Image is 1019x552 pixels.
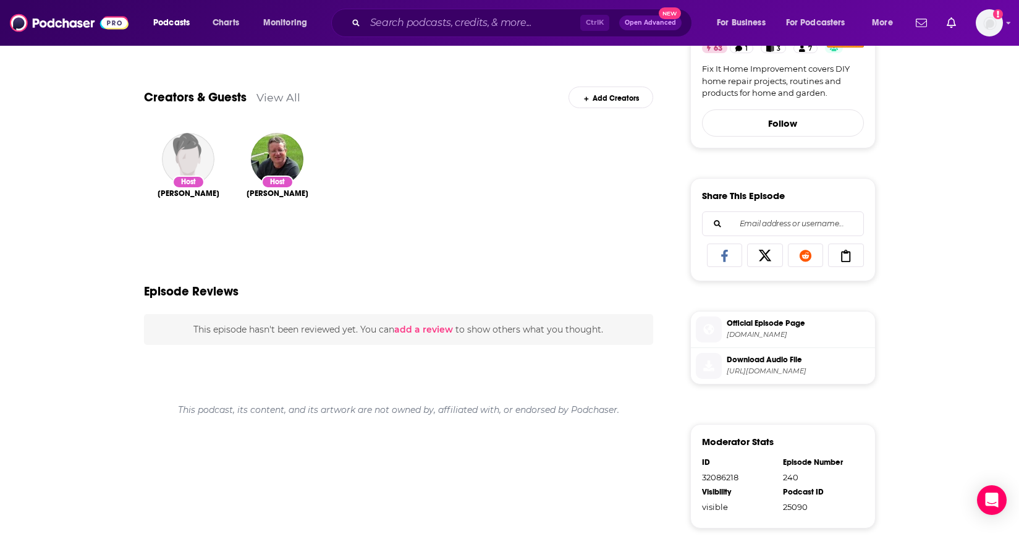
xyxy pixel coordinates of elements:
[942,12,961,33] a: Show notifications dropdown
[213,14,239,32] span: Charts
[976,9,1003,36] span: Logged in as helenma123
[247,189,308,198] span: [PERSON_NAME]
[708,13,781,33] button: open menu
[394,323,453,336] button: add a review
[158,189,219,198] span: [PERSON_NAME]
[158,189,219,198] a: Cindy Jonsson
[625,20,676,26] span: Open Advanced
[702,457,775,467] div: ID
[261,176,294,189] div: Host
[205,13,247,33] a: Charts
[702,109,864,137] button: Follow
[761,43,786,53] a: 3
[696,353,870,379] a: Download Audio File[URL][DOMAIN_NAME]
[172,176,205,189] div: Host
[783,502,856,512] div: 25090
[783,457,856,467] div: Episode Number
[863,13,908,33] button: open menu
[702,472,775,482] div: 32086218
[580,15,609,31] span: Ctrl K
[702,487,775,497] div: Visibility
[730,43,753,53] a: 1
[255,13,323,33] button: open menu
[365,13,580,33] input: Search podcasts, credits, & more...
[976,9,1003,36] img: User Profile
[702,63,864,100] a: Fix It Home Improvement covers DIY home repair projects, routines and products for home and garden.
[702,190,785,202] h3: Share This Episode
[808,43,812,55] span: 7
[727,367,870,376] span: https://traffic.libsyn.com/secure/fixithomeimprovement/Streaming_TV.mp3?dest-id=201199
[747,244,783,267] a: Share on X/Twitter
[783,472,856,482] div: 240
[193,324,603,335] span: This episode hasn't been reviewed yet. You can to show others what you thought.
[727,330,870,339] span: fixithomeimprovement.libsyn.com
[777,43,780,55] span: 3
[153,14,190,32] span: Podcasts
[145,13,206,33] button: open menu
[569,87,653,108] div: Add Creators
[717,14,766,32] span: For Business
[702,211,864,236] div: Search followers
[993,9,1003,19] svg: Add a profile image
[712,212,853,236] input: Email address or username...
[251,133,303,185] img: Jacy Elsesser
[247,189,308,198] a: Jacy Elsesser
[256,91,300,104] a: View All
[783,487,856,497] div: Podcast ID
[702,43,727,53] a: 63
[976,9,1003,36] button: Show profile menu
[707,244,743,267] a: Share on Facebook
[702,502,775,512] div: visible
[696,316,870,342] a: Official Episode Page[DOMAIN_NAME]
[872,14,893,32] span: More
[714,43,722,55] span: 63
[911,12,932,33] a: Show notifications dropdown
[144,284,239,299] h3: Episode Reviews
[788,244,824,267] a: Share on Reddit
[778,13,863,33] button: open menu
[162,133,214,185] img: Cindy Jonsson
[977,485,1007,515] div: Open Intercom Messenger
[10,11,129,35] img: Podchaser - Follow, Share and Rate Podcasts
[793,43,817,53] a: 7
[144,394,654,425] div: This podcast, its content, and its artwork are not owned by, affiliated with, or endorsed by Podc...
[619,15,682,30] button: Open AdvancedNew
[786,14,845,32] span: For Podcasters
[828,244,864,267] a: Copy Link
[745,43,748,55] span: 1
[702,436,774,448] h3: Moderator Stats
[263,14,307,32] span: Monitoring
[144,90,247,105] a: Creators & Guests
[659,7,681,19] span: New
[727,354,870,365] span: Download Audio File
[727,318,870,329] span: Official Episode Page
[343,9,704,37] div: Search podcasts, credits, & more...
